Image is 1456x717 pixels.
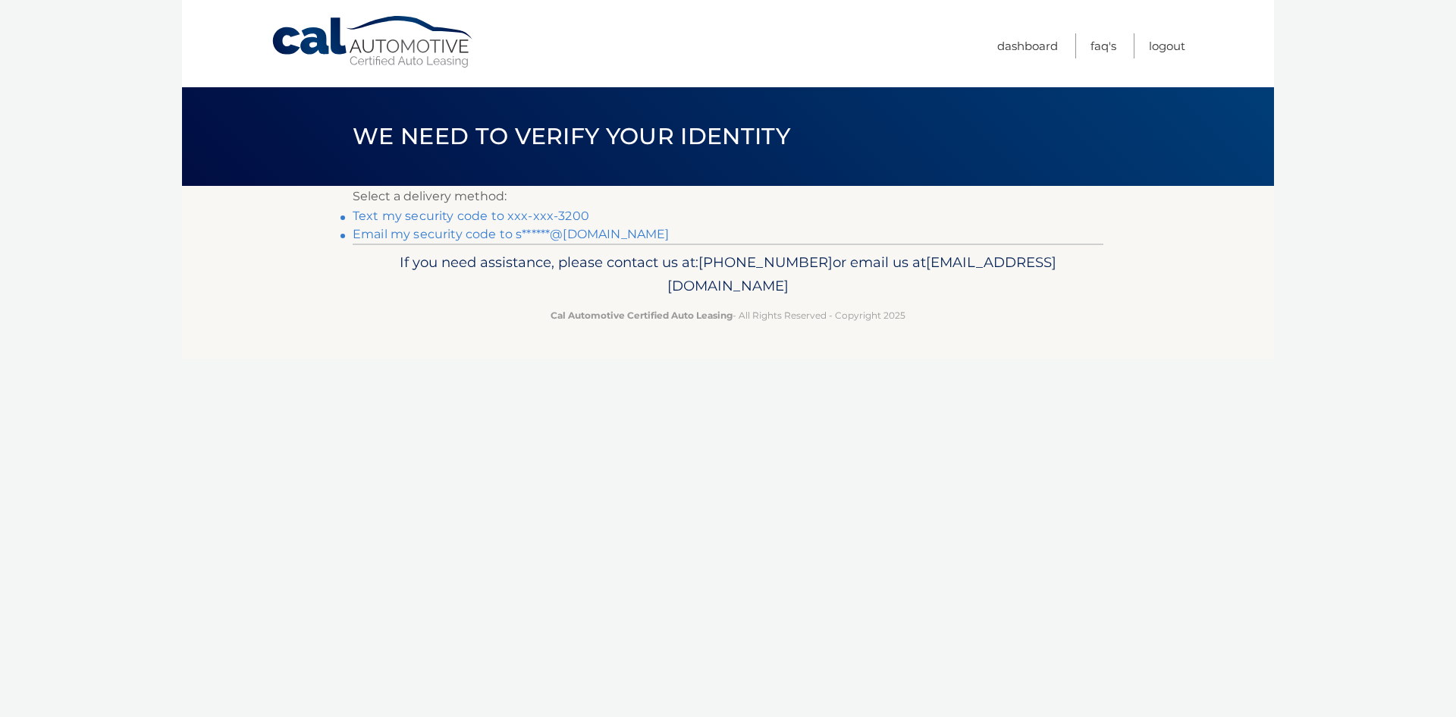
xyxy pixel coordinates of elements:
[698,253,833,271] span: [PHONE_NUMBER]
[551,310,733,321] strong: Cal Automotive Certified Auto Leasing
[271,15,475,69] a: Cal Automotive
[1149,33,1185,58] a: Logout
[362,307,1094,323] p: - All Rights Reserved - Copyright 2025
[1090,33,1116,58] a: FAQ's
[353,122,790,150] span: We need to verify your identity
[353,227,670,241] a: Email my security code to s******@[DOMAIN_NAME]
[353,186,1103,207] p: Select a delivery method:
[362,250,1094,299] p: If you need assistance, please contact us at: or email us at
[997,33,1058,58] a: Dashboard
[353,209,589,223] a: Text my security code to xxx-xxx-3200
